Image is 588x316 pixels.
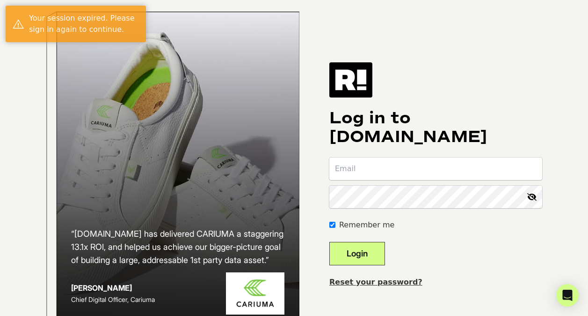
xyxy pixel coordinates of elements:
label: Remember me [339,219,394,231]
img: Cariuma [226,272,284,315]
div: Your session expired. Please sign in again to continue. [29,13,139,35]
img: Retention.com [329,62,372,97]
input: Email [329,158,542,180]
span: Chief Digital Officer, Cariuma [71,295,155,303]
a: Reset your password? [329,278,422,286]
strong: [PERSON_NAME] [71,283,132,293]
h1: Log in to [DOMAIN_NAME] [329,109,542,146]
button: Login [329,242,385,265]
div: Open Intercom Messenger [556,284,579,307]
h2: “[DOMAIN_NAME] has delivered CARIUMA a staggering 13.1x ROI, and helped us achieve our bigger-pic... [71,227,284,267]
